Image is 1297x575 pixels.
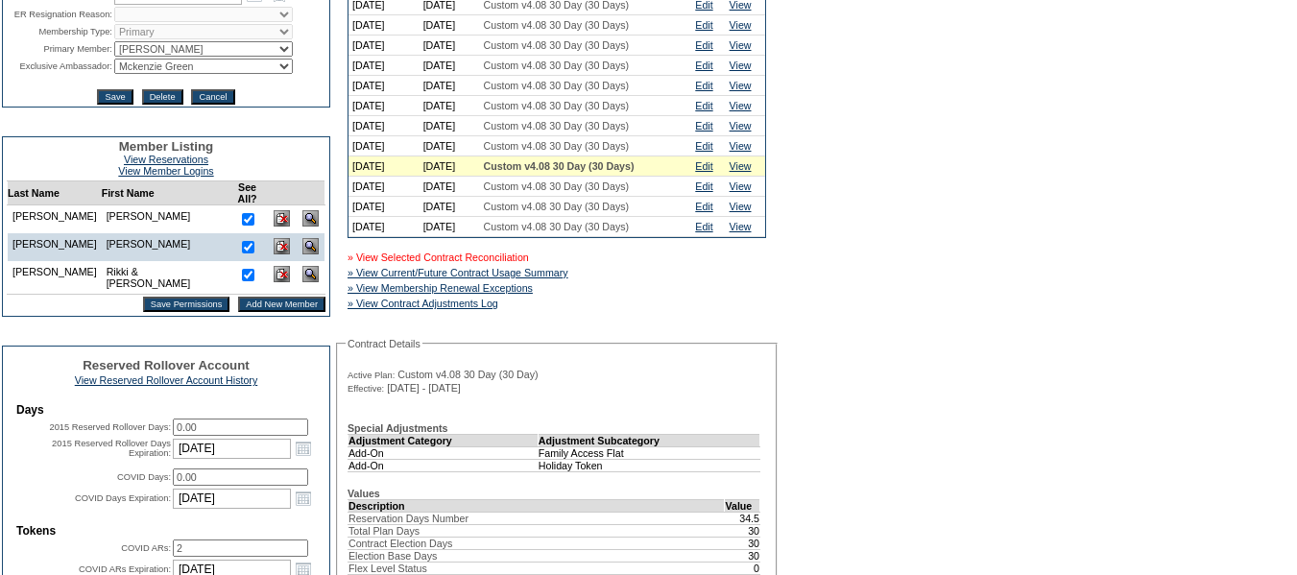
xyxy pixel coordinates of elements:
input: Save [97,89,132,105]
a: Edit [695,201,712,212]
td: [PERSON_NAME] [8,233,102,261]
label: 2015 Reserved Rollover Days Expiration: [52,439,171,458]
td: Days [16,403,316,417]
span: Custom v4.08 30 Day (30 Days) [484,201,630,212]
a: View Member Logins [118,165,213,177]
img: Delete [274,266,290,282]
legend: Contract Details [346,338,422,349]
a: » View Selected Contract Reconciliation [348,252,529,263]
td: [DATE] [348,96,420,116]
a: » View Current/Future Contract Usage Summary [348,267,568,278]
td: [DATE] [348,136,420,156]
img: View Dashboard [302,210,319,227]
td: [DATE] [420,76,480,96]
td: [DATE] [348,36,420,56]
td: [DATE] [420,136,480,156]
td: Adjustment Category [348,434,539,446]
td: Exclusive Ambassador: [5,59,112,74]
span: Custom v4.08 30 Day (30 Days) [484,60,630,71]
a: Edit [695,120,712,132]
td: Primary Member: [5,41,112,57]
a: View [730,140,752,152]
span: Custom v4.08 30 Day (30 Days) [484,140,630,152]
input: Add New Member [238,297,325,312]
span: Flex Level Status [348,563,427,574]
img: Delete [274,238,290,254]
td: Tokens [16,524,316,538]
a: View Reservations [124,154,208,165]
a: View [730,221,752,232]
td: [PERSON_NAME] [102,233,228,261]
span: Custom v4.08 30 Day (30 Days) [484,19,630,31]
input: Delete [142,89,183,105]
td: [DATE] [420,15,480,36]
td: [DATE] [348,156,420,177]
span: Election Base Days [348,550,437,562]
span: Custom v4.08 30 Day (30 Days) [484,221,630,232]
span: Custom v4.08 30 Day (30 Days) [484,39,630,51]
label: COVID ARs Expiration: [79,564,171,574]
td: Membership Type: [5,24,112,39]
td: [DATE] [348,177,420,197]
a: View [730,39,752,51]
span: Custom v4.08 30 Day (30 Days) [484,80,630,91]
label: COVID ARs: [121,543,171,553]
td: [DATE] [420,197,480,217]
span: Total Plan Days [348,525,420,537]
td: ER Resignation Reason: [5,7,112,22]
span: Custom v4.08 30 Day (30 Days) [484,120,630,132]
a: » View Membership Renewal Exceptions [348,282,533,294]
td: 34.5 [725,512,760,524]
a: View [730,160,752,172]
a: Edit [695,100,712,111]
td: Description [348,499,725,512]
td: 30 [725,549,760,562]
td: [PERSON_NAME] [102,205,228,234]
label: COVID Days Expiration: [75,493,171,503]
td: Add-On [348,446,539,459]
td: [DATE] [348,217,420,237]
label: COVID Days: [117,472,171,482]
b: Values [348,488,380,499]
a: Edit [695,39,712,51]
span: Member Listing [119,139,214,154]
td: 0 [725,562,760,574]
td: [DATE] [420,56,480,76]
span: Custom v4.08 30 Day (30 Day) [397,369,538,380]
a: View [730,19,752,31]
label: 2015 Reserved Rollover Days: [49,422,171,432]
td: [PERSON_NAME] [8,261,102,295]
td: [DATE] [348,197,420,217]
td: [DATE] [348,116,420,136]
td: [DATE] [420,36,480,56]
span: [DATE] - [DATE] [387,382,461,394]
td: See All? [228,181,267,205]
a: Edit [695,180,712,192]
span: Contract Election Days [348,538,452,549]
td: [DATE] [420,177,480,197]
td: [DATE] [420,116,480,136]
td: First Name [102,181,228,205]
td: Rikki & [PERSON_NAME] [102,261,228,295]
a: Open the calendar popup. [293,438,314,459]
td: [PERSON_NAME] [8,205,102,234]
td: [DATE] [420,156,480,177]
td: Last Name [8,181,102,205]
a: Edit [695,80,712,91]
a: Edit [695,19,712,31]
span: Custom v4.08 30 Day (30 Days) [484,100,630,111]
a: Edit [695,60,712,71]
a: View [730,100,752,111]
td: Add-On [348,459,539,471]
span: Custom v4.08 30 Day (30 Days) [484,180,630,192]
img: View Dashboard [302,238,319,254]
span: Active Plan: [348,370,395,381]
input: Cancel [191,89,234,105]
td: [DATE] [348,56,420,76]
td: Family Access Flat [538,446,759,459]
a: View [730,60,752,71]
span: Effective: [348,383,384,395]
span: Reservation Days Number [348,513,468,524]
img: Delete [274,210,290,227]
a: View Reserved Rollover Account History [75,374,258,386]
